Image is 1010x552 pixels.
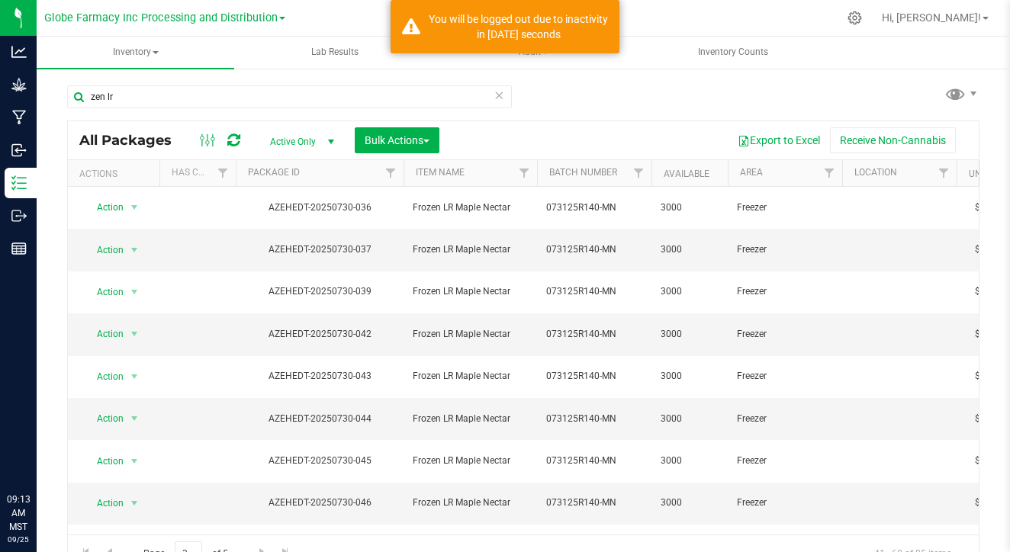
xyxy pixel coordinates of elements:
[413,327,528,342] span: Frozen LR Maple Nectar
[661,327,719,342] span: 3000
[413,242,528,257] span: Frozen LR Maple Nectar
[664,168,709,179] a: Available
[737,412,833,426] span: Freezer
[11,143,27,158] inline-svg: Inbound
[546,284,642,299] span: 073125R140-MN
[355,127,439,153] button: Bulk Actions
[125,493,144,514] span: select
[11,77,27,92] inline-svg: Grow
[11,175,27,191] inline-svg: Inventory
[79,168,153,179] div: Actions
[845,11,864,25] div: Manage settings
[429,11,608,42] div: You will be logged out due to inactivity in 1437 seconds
[11,241,27,256] inline-svg: Reports
[83,451,124,472] span: Action
[236,37,433,69] a: Lab Results
[661,284,719,299] span: 3000
[83,493,124,514] span: Action
[737,242,833,257] span: Freezer
[125,281,144,303] span: select
[83,323,124,345] span: Action
[125,197,144,218] span: select
[125,323,144,345] span: select
[159,160,236,187] th: Has COA
[125,451,144,472] span: select
[737,454,833,468] span: Freezer
[817,160,842,186] a: Filter
[626,160,651,186] a: Filter
[931,160,957,186] a: Filter
[546,201,642,215] span: 073125R140-MN
[546,369,642,384] span: 073125R140-MN
[546,327,642,342] span: 073125R140-MN
[7,534,30,545] p: 09/25
[546,454,642,468] span: 073125R140-MN
[233,327,406,342] div: AZEHEDT-20250730-042
[634,37,831,69] a: Inventory Counts
[248,167,300,178] a: Package ID
[546,412,642,426] span: 073125R140-MN
[83,408,124,429] span: Action
[15,430,61,476] iframe: Resource center
[546,242,642,257] span: 073125R140-MN
[413,496,528,510] span: Frozen LR Maple Nectar
[549,167,617,178] a: Batch Number
[740,167,763,178] a: Area
[737,327,833,342] span: Freezer
[365,134,429,146] span: Bulk Actions
[728,127,830,153] button: Export to Excel
[7,493,30,534] p: 09:13 AM MST
[233,412,406,426] div: AZEHEDT-20250730-044
[546,496,642,510] span: 073125R140-MN
[83,197,124,218] span: Action
[83,281,124,303] span: Action
[416,167,465,178] a: Item Name
[737,201,833,215] span: Freezer
[67,85,512,108] input: Search Package ID, Item Name, SKU, Lot or Part Number...
[11,208,27,223] inline-svg: Outbound
[79,132,187,149] span: All Packages
[45,428,63,446] iframe: Resource center unread badge
[233,201,406,215] div: AZEHEDT-20250730-036
[125,366,144,387] span: select
[211,160,236,186] a: Filter
[661,201,719,215] span: 3000
[737,284,833,299] span: Freezer
[494,85,504,105] span: Clear
[413,369,528,384] span: Frozen LR Maple Nectar
[233,284,406,299] div: AZEHEDT-20250730-039
[661,369,719,384] span: 3000
[83,366,124,387] span: Action
[413,201,528,215] span: Frozen LR Maple Nectar
[291,46,379,59] span: Lab Results
[44,11,278,24] span: Globe Farmacy Inc Processing and Distribution
[413,412,528,426] span: Frozen LR Maple Nectar
[661,496,719,510] span: 3000
[413,284,528,299] span: Frozen LR Maple Nectar
[677,46,789,59] span: Inventory Counts
[125,408,144,429] span: select
[512,160,537,186] a: Filter
[233,454,406,468] div: AZEHEDT-20250730-045
[125,239,144,261] span: select
[37,37,234,69] a: Inventory
[661,454,719,468] span: 3000
[737,369,833,384] span: Freezer
[233,242,406,257] div: AZEHEDT-20250730-037
[233,496,406,510] div: AZEHEDT-20250730-046
[233,369,406,384] div: AZEHEDT-20250730-043
[378,160,404,186] a: Filter
[11,44,27,59] inline-svg: Analytics
[11,110,27,125] inline-svg: Manufacturing
[661,242,719,257] span: 3000
[830,127,956,153] button: Receive Non-Cannabis
[854,167,897,178] a: Location
[737,496,833,510] span: Freezer
[661,412,719,426] span: 3000
[83,239,124,261] span: Action
[413,454,528,468] span: Frozen LR Maple Nectar
[882,11,981,24] span: Hi, [PERSON_NAME]!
